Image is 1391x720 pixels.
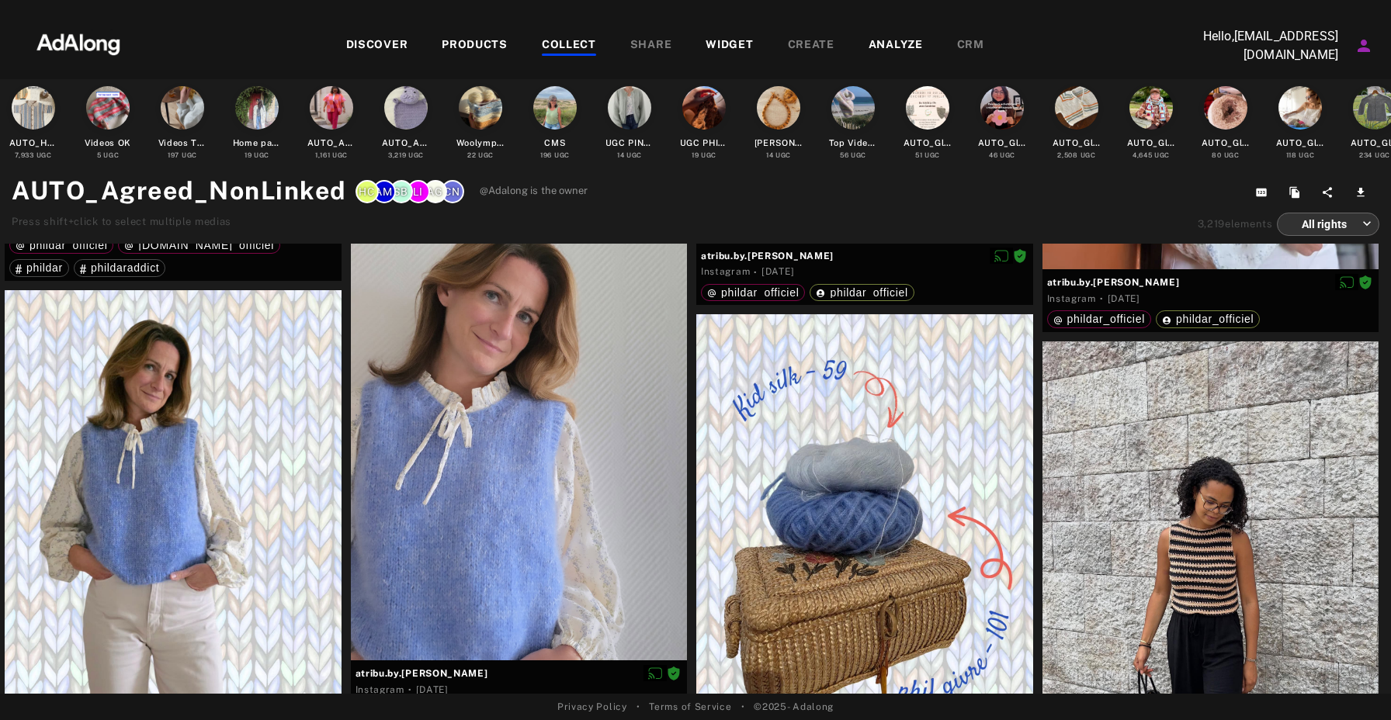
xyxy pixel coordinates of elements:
div: happywool.com_officiel [124,240,274,251]
span: · [1100,292,1104,305]
a: Privacy Policy [557,700,627,714]
div: AUTO_Global_Crochet [1127,137,1176,150]
span: 22 [467,151,476,159]
div: AUTO_Agreed_NonLinked [382,137,431,150]
span: © 2025 - Adalong [754,700,834,714]
div: UGC [692,151,716,161]
div: Woolympiques [456,137,505,150]
span: 5 [97,151,102,159]
iframe: Chat Widget [1313,646,1391,720]
div: PRODUCTS [442,36,508,55]
span: phildar_officiel [29,239,107,251]
div: UGC [388,151,424,161]
div: [PERSON_NAME] [754,137,803,150]
span: 196 [540,151,552,159]
div: phildar_officiel [1162,313,1254,324]
div: phildar_officiel [1053,313,1145,324]
div: AUTO_Global_Mouton [1202,137,1251,150]
div: AUTO_Global_Tricot [1053,137,1101,150]
button: Disable diffusion on this media [1335,274,1358,290]
div: UGC [97,151,120,161]
div: Press shift+click to select multiple medias [12,214,588,230]
time: 2025-09-23T13:25:21.000Z [761,266,794,277]
span: 14 [766,151,773,159]
div: Agning [424,180,447,203]
div: UGC [168,151,197,161]
h1: AUTO_Agreed_NonLinked [12,172,346,209]
span: · [408,684,412,696]
button: Share [1313,182,1347,203]
img: 63233d7d88ed69de3c212112c67096b6.png [10,19,147,66]
span: 80 [1212,151,1221,159]
span: • [741,700,745,714]
div: UGC [540,151,570,161]
div: Instagram [356,683,404,697]
span: phildaraddict [91,261,160,274]
div: phildaraddict [80,262,160,273]
span: 3,219 [388,151,407,159]
span: 4,645 [1133,151,1153,159]
div: Hcisse [356,180,379,203]
span: • [637,700,640,714]
div: phildar_officiel [816,287,907,298]
span: 234 [1359,151,1372,159]
span: atribu.by.[PERSON_NAME] [701,249,1029,263]
span: 3,219 [1198,218,1226,230]
time: 2025-09-23T13:25:21.000Z [416,684,449,695]
div: AUTO_Global_Macrame [904,137,952,150]
div: Amerza [373,180,396,203]
button: Disable diffusion on this media [643,665,667,681]
div: phildar_officiel [707,287,799,298]
span: 2,508 [1057,151,1078,159]
span: 14 [617,151,624,159]
div: UGC [245,151,269,161]
p: Hello, [EMAIL_ADDRESS][DOMAIN_NAME] [1183,27,1338,64]
div: Sarah.B [390,180,413,203]
div: Top Videos UGC [829,137,878,150]
div: Instagram [701,265,750,279]
span: atribu.by.[PERSON_NAME] [356,666,683,680]
span: phildar_officiel [721,286,799,299]
div: AUTO_Agreed_Linked [307,137,356,150]
div: UGC [766,151,791,161]
span: phildar_officiel [1176,313,1254,325]
div: ANALYZE [869,36,923,55]
div: UGC [1286,151,1315,161]
div: UGC [315,151,348,161]
button: Account settings [1351,33,1377,59]
div: phildar_officiel [16,240,107,251]
div: Lisa [407,180,430,203]
div: UGC [915,151,940,161]
div: COLLECT [542,36,596,55]
button: Duplicate collection [1281,182,1314,203]
span: 19 [245,151,251,159]
span: [DOMAIN_NAME]_officiel [138,239,274,251]
span: phildar [26,261,63,274]
div: UGC [617,151,642,161]
time: 2025-09-23T13:25:21.000Z [1108,293,1140,304]
div: CRM [957,36,984,55]
span: phildar_officiel [1067,313,1145,325]
span: atribu.by.[PERSON_NAME] [1047,275,1375,289]
div: CMS [544,137,565,150]
div: elements [1198,216,1273,232]
div: Cnorel [441,180,464,203]
span: Rights agreed [1013,250,1027,261]
span: 46 [989,151,997,159]
button: Disable diffusion on this media [990,247,1013,264]
span: phildar_officiel [830,286,907,299]
div: UGC [15,151,51,161]
div: UGC [467,151,494,161]
span: 19 [692,151,699,159]
div: AUTO_Global_Angora [1276,137,1325,150]
div: AUTO_HW_TOPKEYWORDS [9,137,58,150]
div: UGC [989,151,1015,161]
span: Rights agreed [667,667,681,678]
a: Terms of Service [649,700,731,714]
div: Instagram [1047,292,1096,306]
span: Rights agreed [1358,276,1372,287]
button: Copy collection ID [1247,182,1281,203]
div: CREATE [788,36,834,55]
div: UGC PHILDAR [680,137,729,150]
span: @Adalong is the owner [480,183,588,199]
